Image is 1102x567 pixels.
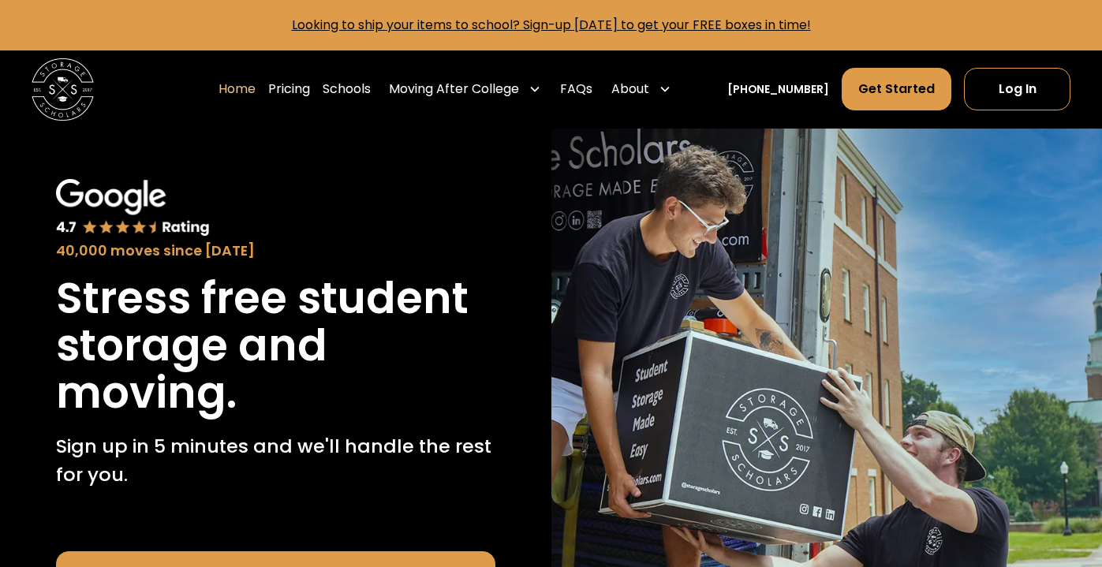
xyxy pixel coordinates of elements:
a: Home [219,67,256,111]
div: About [611,80,649,99]
a: home [32,58,95,121]
div: About [605,67,678,111]
div: Moving After College [383,67,548,111]
a: Pricing [268,67,310,111]
a: FAQs [560,67,592,111]
a: Schools [323,67,371,111]
a: Log In [964,68,1070,110]
div: Moving After College [389,80,519,99]
p: Sign up in 5 minutes and we'll handle the rest for you. [56,432,495,489]
a: Get Started [842,68,951,110]
a: Looking to ship your items to school? Sign-up [DATE] to get your FREE boxes in time! [292,16,811,34]
div: 40,000 moves since [DATE] [56,241,495,262]
img: Storage Scholars main logo [32,58,95,121]
img: Google 4.7 star rating [56,179,210,238]
a: [PHONE_NUMBER] [727,81,829,98]
h1: Stress free student storage and moving. [56,274,495,416]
